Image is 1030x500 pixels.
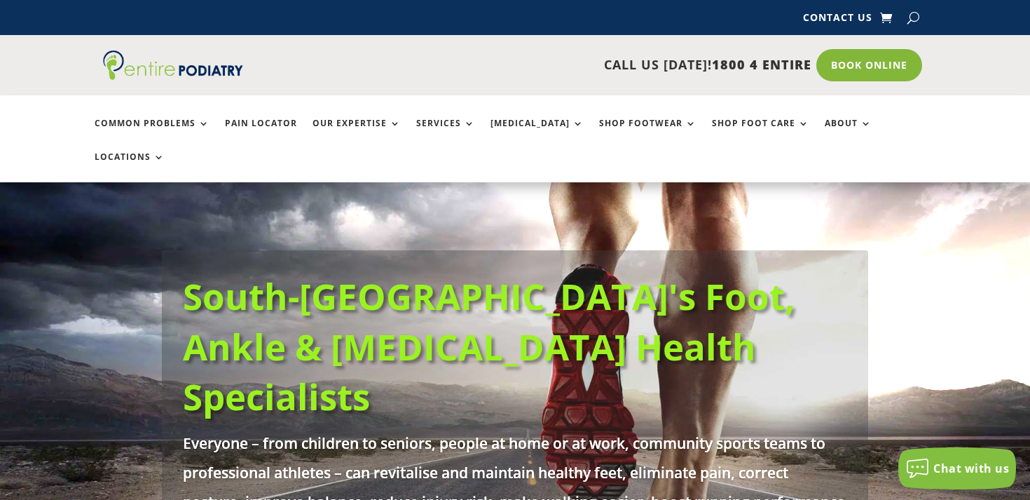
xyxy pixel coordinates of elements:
a: Contact Us [803,13,872,28]
a: South-[GEOGRAPHIC_DATA]'s Foot, Ankle & [MEDICAL_DATA] Health Specialists [183,271,795,421]
a: Common Problems [95,119,210,149]
a: Our Expertise [313,119,401,149]
a: Entire Podiatry [103,69,243,83]
button: Chat with us [898,447,1016,489]
p: CALL US [DATE]! [293,56,811,74]
a: Locations [95,152,165,182]
a: Shop Foot Care [712,119,809,149]
a: About [825,119,872,149]
a: Book Online [816,49,922,81]
span: 1800 4 ENTIRE [712,56,811,73]
a: Shop Footwear [599,119,696,149]
span: Chat with us [933,461,1009,476]
a: Services [416,119,475,149]
a: Pain Locator [225,119,297,149]
img: logo (1) [103,50,243,80]
a: [MEDICAL_DATA] [490,119,584,149]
